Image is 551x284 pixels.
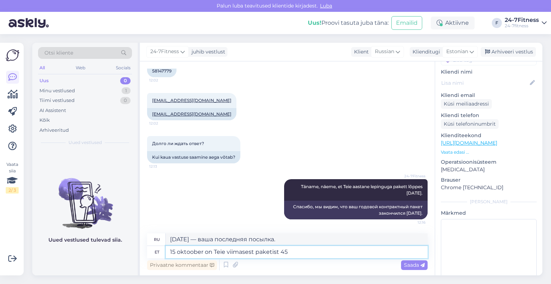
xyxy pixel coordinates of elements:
[481,47,536,57] div: Arhiveeri vestlus
[32,165,138,230] img: No chats
[150,48,179,56] span: 24-7Fitness
[308,19,321,26] b: Uus!
[308,19,388,27] div: Proovi tasuta juba täna:
[441,166,537,173] p: [MEDICAL_DATA]
[152,98,231,103] a: [EMAIL_ADDRESS][DOMAIN_NAME]
[147,260,217,270] div: Privaatne kommentaar
[39,127,69,134] div: Arhiveeritud
[120,97,131,104] div: 0
[155,246,159,258] div: et
[441,199,537,205] div: [PERSON_NAME]
[441,92,537,99] p: Kliendi email
[152,111,231,117] a: [EMAIL_ADDRESS][DOMAIN_NAME]
[375,48,394,56] span: Russian
[399,220,425,225] span: 12:16
[441,119,499,129] div: Küsi telefoninumbrit
[505,17,547,29] a: 24-7Fitness24-7fitness
[147,65,176,77] div: 58147779
[301,184,424,196] span: Täname, näeme, et Teie aastane lepinguga pakett lõppes [DATE].
[6,161,19,194] div: Vaata siia
[39,77,49,84] div: Uus
[441,209,537,217] p: Märkmed
[39,87,75,94] div: Minu vestlused
[441,158,537,166] p: Operatsioonisüsteem
[74,63,87,73] div: Web
[166,246,428,258] textarea: 15 oktoober on Teie viimasest paketist 45
[492,18,502,28] div: F
[39,107,66,114] div: AI Assistent
[431,17,475,29] div: Aktiivne
[48,236,122,244] p: Uued vestlused tulevad siia.
[505,23,539,29] div: 24-7fitness
[441,68,537,76] p: Kliendi nimi
[399,173,425,179] span: 24-7Fitness
[391,16,422,30] button: Emailid
[441,149,537,155] p: Vaata edasi ...
[147,151,240,163] div: Kui kaua vastuse saamine aega võtab?
[166,233,428,246] textarea: [DATE] — ваша последняя посылка.
[441,79,528,87] input: Lisa nimi
[441,99,492,109] div: Küsi meiliaadressi
[441,176,537,184] p: Brauser
[441,140,497,146] a: [URL][DOMAIN_NAME]
[114,63,132,73] div: Socials
[410,48,440,56] div: Klienditugi
[284,201,428,219] div: Спасибо, мы видим, что ваш годовой контрактный пакет закончился [DATE].
[39,97,75,104] div: Tiimi vestlused
[44,49,73,57] span: Otsi kliente
[505,17,539,23] div: 24-7Fitness
[6,187,19,194] div: 2 / 3
[404,262,425,268] span: Saada
[446,48,468,56] span: Estonian
[351,48,369,56] div: Klient
[38,63,46,73] div: All
[318,3,334,9] span: Luba
[120,77,131,84] div: 0
[152,141,204,146] span: Долго ли ждать ответ?
[149,121,176,126] span: 12:02
[149,78,176,83] span: 12:02
[441,184,537,191] p: Chrome [TECHNICAL_ID]
[154,233,160,246] div: ru
[69,139,102,146] span: Uued vestlused
[441,132,537,139] p: Klienditeekond
[189,48,225,56] div: juhib vestlust
[149,164,176,169] span: 12:13
[6,48,19,62] img: Askly Logo
[122,87,131,94] div: 1
[441,112,537,119] p: Kliendi telefon
[39,117,50,124] div: Kõik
